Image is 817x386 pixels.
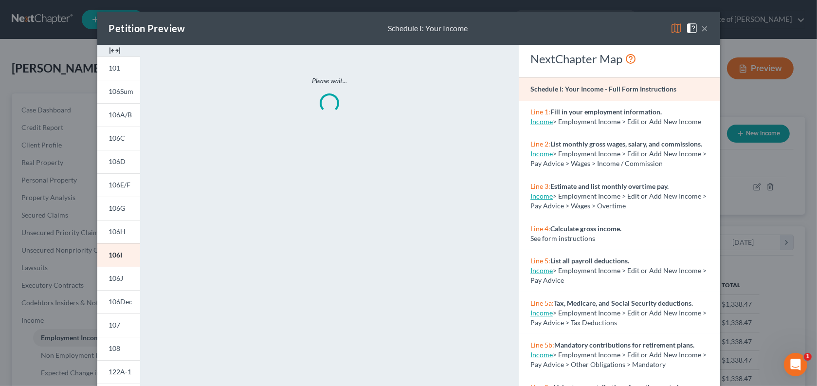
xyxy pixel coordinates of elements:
[109,181,131,189] span: 106E/F
[530,234,595,242] span: See form instructions
[109,87,134,95] span: 106Sum
[97,173,140,197] a: 106E/F
[530,149,707,167] span: > Employment Income > Edit or Add New Income > Pay Advice > Wages > Income / Commission
[97,313,140,337] a: 107
[109,368,132,376] span: 122A-1
[550,108,662,116] strong: Fill in your employment information.
[97,56,140,80] a: 101
[530,51,708,67] div: NextChapter Map
[530,299,554,307] span: Line 5a:
[109,110,132,119] span: 106A/B
[97,150,140,173] a: 106D
[97,360,140,384] a: 122A-1
[530,350,553,359] a: Income
[530,108,550,116] span: Line 1:
[686,22,698,34] img: help-close-5ba153eb36485ed6c1ea00a893f15db1cb9b99d6cae46e1a8edb6c62d00a1a76.svg
[97,220,140,243] a: 106H
[702,22,708,34] button: ×
[97,243,140,267] a: 106I
[530,350,707,368] span: > Employment Income > Edit or Add New Income > Pay Advice > Other Obligations > Mandatory
[530,182,550,190] span: Line 3:
[530,341,554,349] span: Line 5b:
[530,309,707,327] span: > Employment Income > Edit or Add New Income > Pay Advice > Tax Deductions
[530,85,676,93] strong: Schedule I: Your Income - Full Form Instructions
[109,344,121,352] span: 108
[97,127,140,150] a: 106C
[530,309,553,317] a: Income
[109,227,126,236] span: 106H
[530,192,553,200] a: Income
[550,224,621,233] strong: Calculate gross income.
[97,197,140,220] a: 106G
[97,267,140,290] a: 106J
[784,353,807,376] iframe: Intercom live chat
[109,274,124,282] span: 106J
[109,251,123,259] span: 106I
[554,299,693,307] strong: Tax, Medicare, and Social Security deductions.
[109,321,121,329] span: 107
[671,22,682,34] img: map-eea8200ae884c6f1103ae1953ef3d486a96c86aabb227e865a55264e3737af1f.svg
[554,341,694,349] strong: Mandatory contributions for retirement plans.
[97,290,140,313] a: 106Dec
[530,192,707,210] span: > Employment Income > Edit or Add New Income > Pay Advice > Wages > Overtime
[550,257,629,265] strong: List all payroll deductions.
[530,266,707,284] span: > Employment Income > Edit or Add New Income > Pay Advice
[550,140,702,148] strong: List monthly gross wages, salary, and commissions.
[109,204,126,212] span: 106G
[97,80,140,103] a: 106Sum
[109,64,121,72] span: 101
[530,149,553,158] a: Income
[530,117,553,126] a: Income
[109,297,133,306] span: 106Dec
[109,134,126,142] span: 106C
[530,224,550,233] span: Line 4:
[530,257,550,265] span: Line 5:
[388,23,468,34] div: Schedule I: Your Income
[97,103,140,127] a: 106A/B
[804,353,812,361] span: 1
[530,266,553,275] a: Income
[553,117,701,126] span: > Employment Income > Edit or Add New Income
[181,76,478,86] p: Please wait...
[550,182,669,190] strong: Estimate and list monthly overtime pay.
[97,337,140,360] a: 108
[109,45,121,56] img: expand-e0f6d898513216a626fdd78e52531dac95497ffd26381d4c15ee2fc46db09dca.svg
[109,157,126,165] span: 106D
[530,140,550,148] span: Line 2:
[109,21,185,35] div: Petition Preview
